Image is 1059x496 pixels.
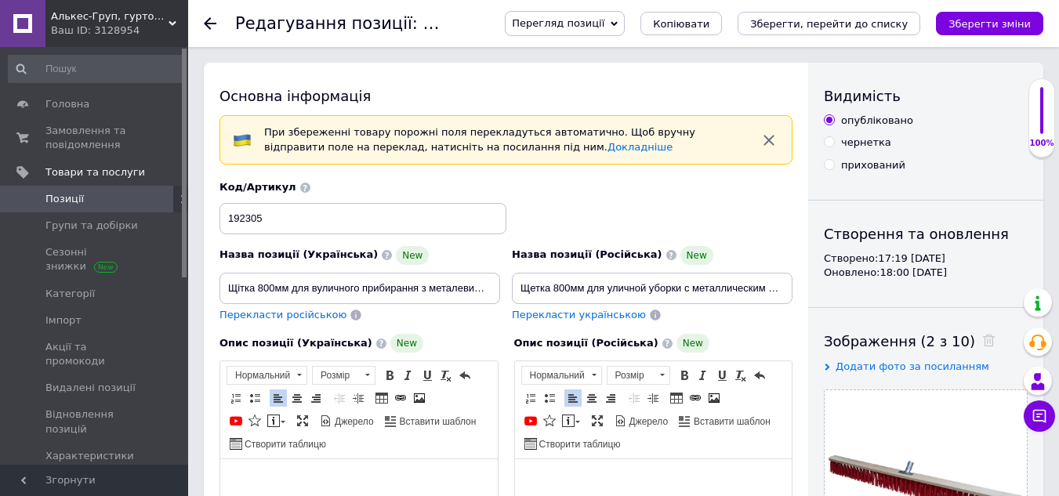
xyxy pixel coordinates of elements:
a: Джерело [612,412,671,429]
button: Зберегти зміни [936,12,1043,35]
span: Акції та промокоди [45,340,145,368]
span: Код/Артикул [219,181,296,193]
span: Товари та послуги [45,165,145,179]
a: По правому краю [602,389,619,407]
a: Курсив (Ctrl+I) [400,367,417,384]
div: Створення та оновлення [824,224,1028,244]
span: Додати фото за посиланням [836,360,989,372]
a: Таблиця [373,389,390,407]
a: Жирний (Ctrl+B) [676,367,693,384]
a: Максимізувати [589,412,606,429]
button: Чат з покупцем [1024,400,1055,432]
img: :flag-ua: [233,131,252,150]
span: При збереженні товару порожні поля перекладуться автоматично. Щоб вручну відправити поле на перек... [264,126,695,153]
span: Джерело [332,415,374,429]
a: Вставити іконку [246,412,263,429]
span: Замовлення та повідомлення [45,124,145,152]
a: Зображення [705,389,723,407]
div: Зображення (2 з 10) [824,331,1028,351]
span: Джерело [627,415,669,429]
a: Повернути (Ctrl+Z) [751,367,768,384]
span: Видалені позиції [45,381,136,395]
span: Перекласти російською [219,309,346,320]
a: Жирний (Ctrl+B) [381,367,398,384]
span: Опис позиції (Російська) [514,337,658,349]
a: Розмір [607,366,670,385]
a: Розмір [312,366,375,385]
span: New [676,334,709,353]
a: Нормальний [227,366,307,385]
a: По центру [288,389,306,407]
a: Вставити іконку [541,412,558,429]
span: Вставити шаблон [397,415,477,429]
input: Наприклад, H&M жіноча сукня зелена 38 розмір вечірня максі з блискітками [512,273,792,304]
span: Створити таблицю [537,438,621,451]
a: Видалити форматування [732,367,749,384]
a: Зображення [411,389,428,407]
span: Опис позиції (Українська) [219,337,372,349]
button: Зберегти, перейти до списку [738,12,920,35]
span: Розмір [313,367,360,384]
a: Вставити/Редагувати посилання (Ctrl+L) [687,389,704,407]
span: Категорії [45,287,95,301]
div: 100% Якість заповнення [1028,78,1055,157]
span: Алькес-Груп, гуртова та роздрібна торгівля товарами для ремонту і будівництва [51,9,169,24]
a: Максимізувати [294,412,311,429]
span: Сезонні знижки [45,245,145,273]
a: По лівому краю [564,389,582,407]
a: Підкреслений (Ctrl+U) [419,367,436,384]
a: Повернути (Ctrl+Z) [456,367,473,384]
span: Розмір [607,367,655,384]
a: Вставити шаблон [676,412,773,429]
a: Зменшити відступ [331,389,348,407]
a: Вставити/видалити нумерований список [522,389,539,407]
a: Вставити повідомлення [560,412,582,429]
span: Характеристики [45,449,134,463]
span: Копіювати [653,18,709,30]
a: Видалити форматування [437,367,455,384]
span: New [396,246,429,265]
i: Зберегти зміни [948,18,1031,30]
div: Видимість [824,86,1028,106]
div: опубліковано [841,114,913,128]
a: Вставити/Редагувати посилання (Ctrl+L) [392,389,409,407]
div: Оновлено: 18:00 [DATE] [824,266,1028,280]
a: Курсив (Ctrl+I) [695,367,712,384]
div: чернетка [841,136,891,150]
span: Перекласти українською [512,309,646,320]
a: По центру [583,389,600,407]
i: Зберегти, перейти до списку [750,18,908,30]
a: Джерело [317,412,376,429]
div: Повернутися назад [204,17,216,30]
span: Нормальний [522,367,586,384]
a: Створити таблицю [227,435,328,452]
a: Зменшити відступ [626,389,643,407]
div: Основна інформація [219,86,792,106]
input: Пошук [8,55,185,83]
a: Таблиця [668,389,685,407]
button: Копіювати [640,12,722,35]
span: Групи та добірки [45,219,138,233]
a: По правому краю [307,389,325,407]
span: Відновлення позицій [45,407,145,436]
span: Імпорт [45,313,82,328]
a: Нормальний [521,366,602,385]
a: По лівому краю [270,389,287,407]
a: Вставити/видалити маркований список [246,389,263,407]
a: Створити таблицю [522,435,623,452]
span: Створити таблицю [242,438,326,451]
a: Збільшити відступ [644,389,662,407]
a: Вставити повідомлення [265,412,288,429]
a: Підкреслений (Ctrl+U) [713,367,731,384]
span: Назва позиції (Українська) [219,248,378,260]
span: New [390,334,423,353]
a: Додати відео з YouTube [227,412,245,429]
span: Головна [45,97,89,111]
div: Створено: 17:19 [DATE] [824,252,1028,266]
a: Докладніше [607,141,673,153]
div: Ваш ID: 3128954 [51,24,188,38]
a: Вставити/видалити маркований список [541,389,558,407]
span: Назва позиції (Російська) [512,248,662,260]
span: New [680,246,713,265]
a: Вставити шаблон [383,412,479,429]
